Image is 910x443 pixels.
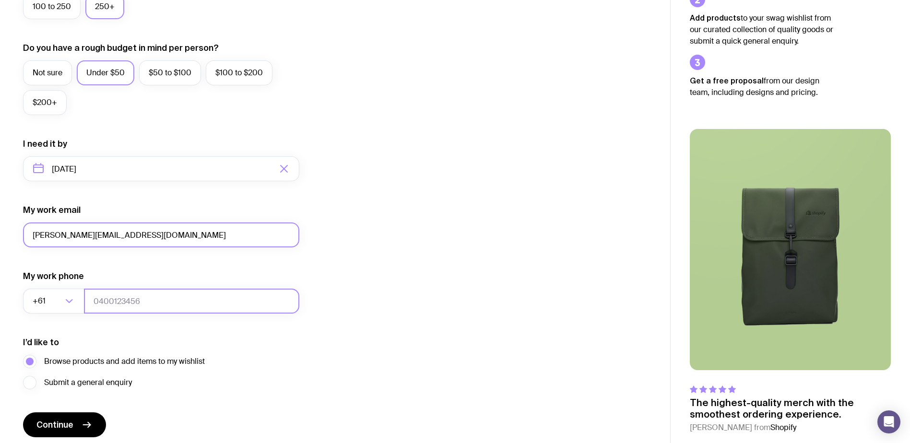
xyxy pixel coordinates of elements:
[23,42,219,54] label: Do you have a rough budget in mind per person?
[47,289,62,314] input: Search for option
[690,13,741,22] strong: Add products
[690,12,834,47] p: to your swag wishlist from our curated collection of quality goods or submit a quick general enqu...
[23,138,67,150] label: I need it by
[23,156,299,181] input: Select a target date
[23,270,84,282] label: My work phone
[690,75,834,98] p: from our design team, including designs and pricing.
[23,222,299,247] input: you@email.com
[690,397,891,420] p: The highest-quality merch with the smoothest ordering experience.
[23,289,84,314] div: Search for option
[44,356,205,367] span: Browse products and add items to my wishlist
[23,412,106,437] button: Continue
[44,377,132,388] span: Submit a general enquiry
[23,337,59,348] label: I’d like to
[33,289,47,314] span: +61
[23,90,67,115] label: $200+
[84,289,299,314] input: 0400123456
[770,422,796,432] span: Shopify
[23,60,72,85] label: Not sure
[23,204,81,216] label: My work email
[139,60,201,85] label: $50 to $100
[877,410,900,433] div: Open Intercom Messenger
[36,419,73,431] span: Continue
[690,76,764,85] strong: Get a free proposal
[690,422,891,433] cite: [PERSON_NAME] from
[206,60,272,85] label: $100 to $200
[77,60,134,85] label: Under $50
